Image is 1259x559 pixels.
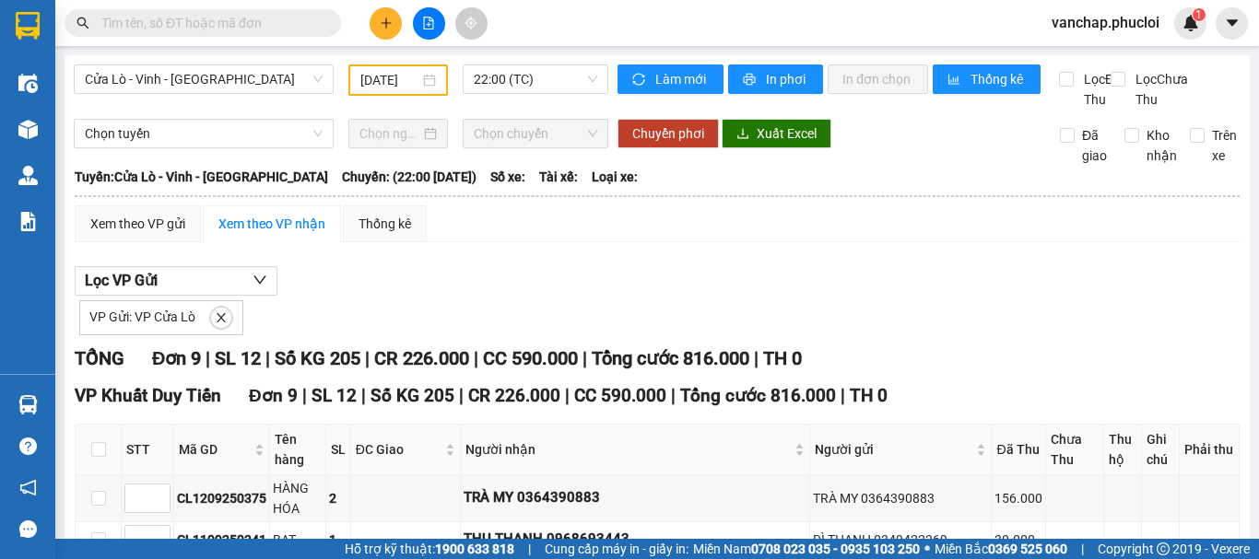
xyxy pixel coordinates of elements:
span: | [361,385,366,406]
button: syncLàm mới [618,64,724,94]
span: | [265,347,270,369]
span: TH 0 [850,385,888,406]
span: TH 0 [763,347,802,369]
span: | [1081,539,1084,559]
span: | [474,347,478,369]
div: THU THANH 0968693443 [464,529,807,551]
span: notification [19,479,37,496]
div: 30.000 [994,530,1042,550]
span: | [302,385,307,406]
span: Lọc Đã Thu [1077,69,1124,110]
div: 156.000 [994,488,1042,508]
span: Tổng cước 816.000 [680,385,836,406]
span: Tổng cước 816.000 [592,347,749,369]
span: 22:00 (TC) [474,65,597,93]
button: plus [370,7,402,40]
span: | [459,385,464,406]
span: VP Khuất Duy Tiến [75,385,221,406]
div: CL1109250341 [177,530,266,550]
span: printer [743,73,759,87]
span: Cửa Lò - Vinh - Hà Nội [85,65,323,93]
th: SL [326,425,351,475]
span: Số KG 205 [275,347,360,369]
span: Chọn tuyến [85,120,323,147]
span: Làm mới [655,69,709,89]
span: down [253,273,267,287]
span: | [671,385,676,406]
span: Kho nhận [1139,125,1184,166]
span: CR 226.000 [374,347,469,369]
span: | [754,347,759,369]
td: CL1209250375 [174,475,270,522]
span: aim [465,17,477,29]
div: CL1209250375 [177,488,266,508]
th: Ghi chú [1142,425,1180,475]
span: Đơn 9 [152,347,201,369]
span: Số xe: [490,167,525,187]
input: Tìm tên, số ĐT hoặc mã đơn [101,13,319,33]
button: close [210,307,232,329]
span: SL 12 [215,347,261,369]
td: CL1109250341 [174,522,270,558]
div: BẠT [273,530,323,550]
th: Tên hàng [270,425,326,475]
strong: 0369 525 060 [988,542,1067,556]
span: Miền Bắc [935,539,1067,559]
span: search [76,17,89,29]
span: plus [380,17,393,29]
span: ⚪️ [924,545,930,553]
div: TRÀ MY 0364390883 [813,488,988,508]
span: Đã giao [1075,125,1114,166]
span: download [736,127,749,142]
span: Chuyến: (22:00 [DATE]) [342,167,477,187]
div: HÀNG HÓA [273,478,323,518]
span: | [565,385,570,406]
button: Lọc VP Gửi [75,266,277,296]
button: caret-down [1216,7,1248,40]
span: | [582,347,587,369]
span: CC 590.000 [483,347,578,369]
div: Thống kê [359,214,411,234]
div: DÌ THANH 0349422269 [813,530,988,550]
span: Xuất Excel [757,123,817,144]
span: Loại xe: [592,167,638,187]
input: Chọn ngày [359,123,420,144]
span: Người nhận [465,439,792,460]
div: Xem theo VP gửi [90,214,185,234]
span: Lọc VP Gửi [85,269,158,292]
b: Tuyến: Cửa Lò - Vinh - [GEOGRAPHIC_DATA] [75,169,328,184]
span: Đơn 9 [249,385,298,406]
span: Tài xế: [539,167,578,187]
span: file-add [422,17,435,29]
span: caret-down [1224,15,1241,31]
span: SL 12 [312,385,357,406]
img: solution-icon [18,212,38,231]
span: Hỗ trợ kỹ thuật: [345,539,514,559]
th: Thu hộ [1104,425,1142,475]
span: TỔNG [75,347,124,369]
span: sync [632,73,648,87]
span: CC 590.000 [574,385,666,406]
button: Chuyển phơi [618,119,719,148]
button: file-add [413,7,445,40]
span: question-circle [19,437,37,455]
img: icon-new-feature [1183,15,1199,31]
th: Phải thu [1180,425,1240,475]
span: ĐC Giao [356,439,441,460]
div: 2 [329,488,347,508]
span: | [841,385,845,406]
img: warehouse-icon [18,74,38,93]
span: Số KG 205 [371,385,454,406]
span: In phơi [766,69,808,89]
span: Lọc Chưa Thu [1128,69,1191,110]
button: bar-chartThống kê [933,64,1041,94]
button: printerIn phơi [728,64,823,94]
th: Chưa Thu [1046,425,1104,475]
button: In đơn chọn [828,64,928,94]
sup: 1 [1193,8,1206,21]
span: Thống kê [971,69,1026,89]
span: copyright [1157,542,1170,555]
img: logo-vxr [16,12,40,40]
span: message [19,520,37,538]
img: warehouse-icon [18,120,38,139]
